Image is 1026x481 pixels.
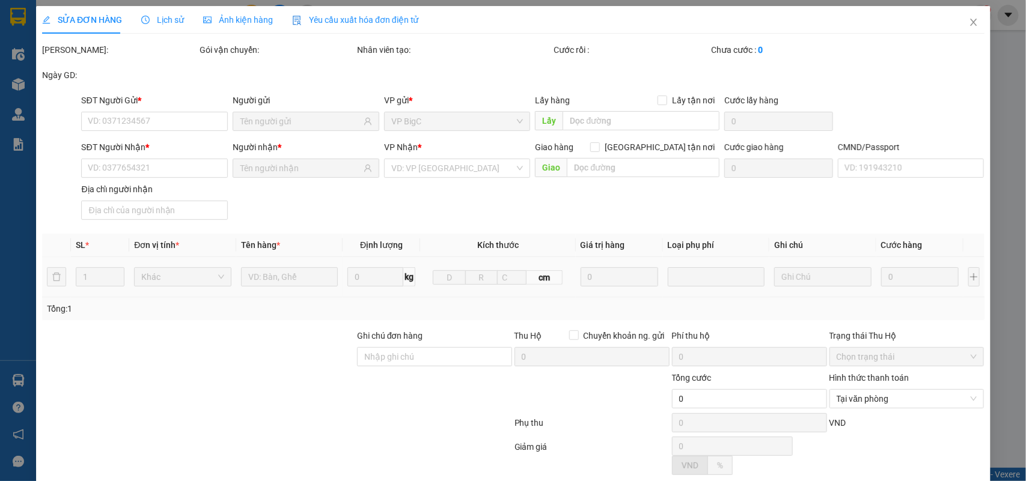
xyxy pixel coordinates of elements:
[836,390,977,408] span: Tại văn phòng
[724,112,833,131] input: Cước lấy hàng
[357,43,551,56] div: Nhân viên tạo:
[360,240,403,250] span: Định lượng
[81,141,228,154] div: SĐT Người Nhận
[580,240,624,250] span: Giá trị hàng
[716,461,722,470] span: %
[774,267,872,286] input: Ghi Chú
[200,43,355,56] div: Gói vận chuyển:
[241,267,338,286] input: VD: Bàn, Ghế
[141,268,224,286] span: Khác
[47,302,397,315] div: Tổng: 1
[563,111,719,130] input: Dọc đường
[141,15,184,25] span: Lịch sử
[580,267,658,286] input: 0
[81,183,228,196] div: Địa chỉ người nhận
[527,270,563,285] span: cm
[42,68,197,82] div: Ngày GD:
[578,329,669,342] span: Chuyển khoản ng. gửi
[671,329,826,347] div: Phí thu hộ
[968,267,980,286] button: plus
[829,329,984,342] div: Trạng thái Thu Hộ
[535,142,573,152] span: Giao hàng
[724,159,833,178] input: Cước giao hàng
[233,94,379,107] div: Người gửi
[829,418,846,428] span: VND
[514,331,542,340] span: Thu Hộ
[836,348,977,366] span: Chọn trạng thái
[203,15,273,25] span: Ảnh kiện hàng
[724,142,784,152] label: Cước giao hàng
[357,347,512,366] input: Ghi chú đơn hàng
[535,95,570,105] span: Lấy hàng
[667,94,719,107] span: Lấy tận nơi
[838,141,985,154] div: CMND/Passport
[42,43,197,56] div: [PERSON_NAME]:
[403,267,415,286] span: kg
[600,141,719,154] span: [GEOGRAPHIC_DATA] tận nơi
[240,162,361,175] input: Tên người nhận
[513,440,671,480] div: Giảm giá
[535,111,563,130] span: Lấy
[240,115,361,128] input: Tên người gửi
[465,270,498,285] input: R
[292,15,419,25] span: Yêu cầu xuất hóa đơn điện tử
[567,158,719,177] input: Dọc đường
[829,373,909,383] label: Hình thức thanh toán
[724,95,778,105] label: Cước lấy hàng
[134,240,179,250] span: Đơn vị tính
[433,270,465,285] input: D
[681,461,698,470] span: VND
[881,240,923,250] span: Cước hàng
[881,267,959,286] input: 0
[769,234,876,257] th: Ghi chú
[384,142,418,152] span: VP Nhận
[663,234,770,257] th: Loại phụ phí
[758,45,763,55] b: 0
[513,416,671,437] div: Phụ thu
[42,16,50,24] span: edit
[76,240,85,250] span: SL
[203,16,212,24] span: picture
[42,15,122,25] span: SỬA ĐƠN HÀNG
[711,43,866,56] div: Chưa cước :
[47,267,66,286] button: delete
[671,373,711,383] span: Tổng cước
[233,141,379,154] div: Người nhận
[357,331,423,340] label: Ghi chú đơn hàng
[364,164,372,172] span: user
[497,270,527,285] input: C
[535,158,567,177] span: Giao
[81,201,228,220] input: Địa chỉ của người nhận
[554,43,709,56] div: Cước rồi :
[956,6,990,40] button: Close
[968,17,978,27] span: close
[384,94,531,107] div: VP gửi
[81,94,228,107] div: SĐT Người Gửi
[292,16,302,25] img: icon
[477,240,519,250] span: Kích thước
[241,240,280,250] span: Tên hàng
[364,117,372,126] span: user
[141,16,150,24] span: clock-circle
[391,112,524,130] span: VP BigC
